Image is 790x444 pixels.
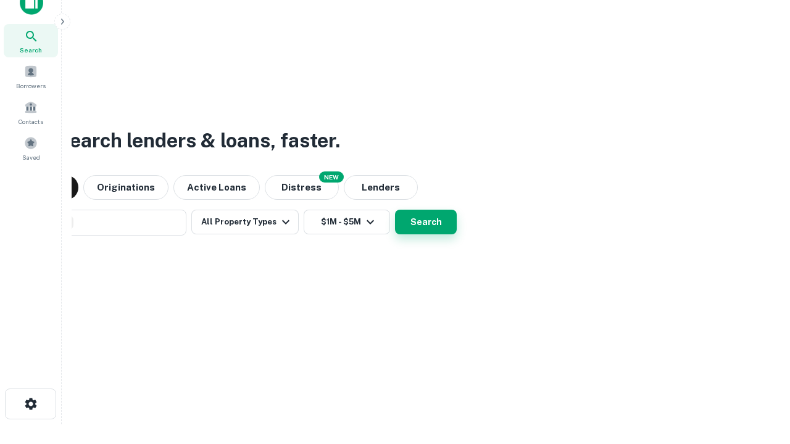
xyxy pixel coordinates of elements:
button: Search distressed loans with lien and other non-mortgage details. [265,175,339,200]
button: Lenders [344,175,418,200]
h3: Search lenders & loans, faster. [56,126,340,155]
button: Originations [83,175,168,200]
a: Contacts [4,96,58,129]
span: Search [20,45,42,55]
iframe: Chat Widget [728,345,790,405]
a: Saved [4,131,58,165]
button: Active Loans [173,175,260,200]
a: Borrowers [4,60,58,93]
span: Borrowers [16,81,46,91]
button: All Property Types [191,210,299,234]
button: Search [395,210,457,234]
div: NEW [319,171,344,183]
button: $1M - $5M [304,210,390,234]
a: Search [4,24,58,57]
span: Contacts [19,117,43,126]
span: Saved [22,152,40,162]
